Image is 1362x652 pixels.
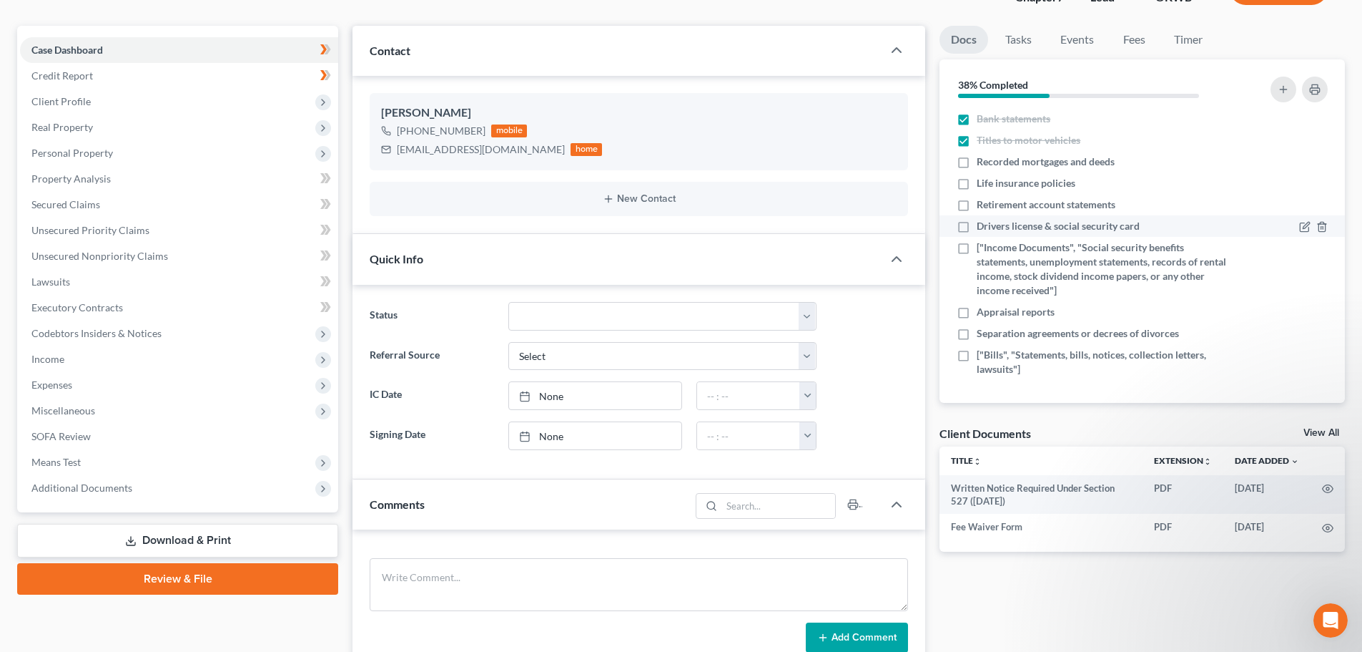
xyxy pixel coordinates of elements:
span: Property Analysis [31,172,111,185]
span: Separation agreements or decrees of divorces [977,326,1179,341]
span: Codebtors Insiders & Notices [31,327,162,339]
strong: 38% Completed [958,79,1028,91]
a: Events [1049,26,1105,54]
span: Unsecured Priority Claims [31,224,149,236]
a: Secured Claims [20,192,338,218]
span: Drivers license & social security card [977,219,1140,233]
label: Signing Date [362,422,500,450]
label: Status [362,302,500,331]
span: Unsecured Nonpriority Claims [31,250,168,262]
a: SOFA Review [20,424,338,449]
i: unfold_more [973,457,982,466]
span: Comments [370,497,425,511]
span: Secured Claims [31,198,100,210]
a: Timer [1163,26,1214,54]
a: Lawsuits [20,269,338,295]
a: None [509,422,681,449]
i: expand_more [1291,457,1299,466]
span: Income [31,353,64,365]
a: Titleunfold_more [951,455,982,466]
span: Contact [370,44,410,57]
span: Quick Info [370,252,423,266]
span: Bank statements [977,112,1050,126]
a: Executory Contracts [20,295,338,321]
a: Extensionunfold_more [1154,455,1212,466]
span: Retirement account statements [977,198,1115,212]
span: Lawsuits [31,276,70,288]
div: [PERSON_NAME] [381,104,897,122]
a: Fees [1111,26,1157,54]
span: SOFA Review [31,430,91,442]
a: Date Added expand_more [1235,455,1299,466]
a: Unsecured Priority Claims [20,218,338,243]
div: [PHONE_NUMBER] [397,124,485,138]
a: Case Dashboard [20,37,338,63]
div: [EMAIL_ADDRESS][DOMAIN_NAME] [397,142,565,157]
span: Expenses [31,379,72,391]
div: mobile [491,125,527,137]
span: Recorded mortgages and deeds [977,155,1115,169]
td: [DATE] [1223,475,1311,515]
a: Unsecured Nonpriority Claims [20,243,338,269]
td: [DATE] [1223,514,1311,540]
span: Additional Documents [31,482,132,494]
a: Property Analysis [20,166,338,192]
span: Real Property [31,121,93,133]
button: New Contact [381,193,897,205]
a: Tasks [994,26,1043,54]
a: None [509,382,681,409]
span: Life insurance policies [977,176,1075,190]
td: PDF [1143,514,1223,540]
a: Download & Print [17,524,338,558]
span: ["Income Documents", "Social security benefits statements, unemployment statements, records of re... [977,240,1231,298]
td: PDF [1143,475,1223,515]
label: Referral Source [362,342,500,371]
span: Appraisal reports [977,305,1055,319]
span: Case Dashboard [31,44,103,56]
a: View All [1303,428,1339,438]
input: Search... [722,494,836,518]
span: Means Test [31,456,81,468]
td: Written Notice Required Under Section 527 ([DATE]) [939,475,1143,515]
span: Executory Contracts [31,301,123,313]
td: Fee Waiver Form [939,514,1143,540]
label: IC Date [362,381,500,410]
iframe: Intercom live chat [1313,603,1348,638]
div: Client Documents [939,426,1031,441]
i: unfold_more [1203,457,1212,466]
span: Titles to motor vehicles [977,133,1080,147]
span: Personal Property [31,147,113,159]
input: -- : -- [697,422,800,449]
a: Credit Report [20,63,338,89]
span: ["Bills", "Statements, bills, notices, collection letters, lawsuits"] [977,348,1231,376]
span: Client Profile [31,95,91,107]
input: -- : -- [697,382,800,409]
a: Review & File [17,563,338,595]
span: Credit Report [31,69,93,82]
div: home [571,143,602,156]
a: Docs [939,26,988,54]
span: Miscellaneous [31,404,95,417]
